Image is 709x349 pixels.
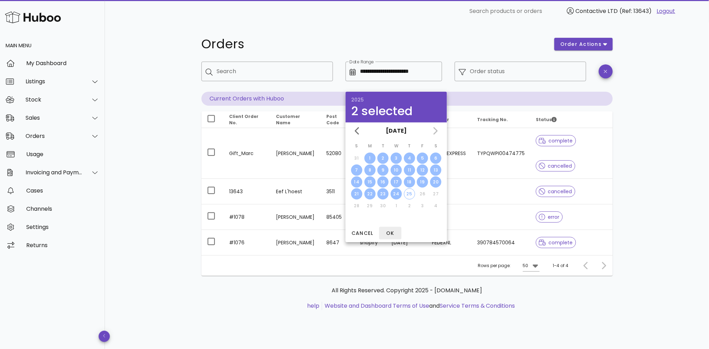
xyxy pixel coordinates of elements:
[364,176,376,188] button: 15
[364,179,376,185] div: 15
[377,179,389,185] div: 16
[478,256,540,276] div: Rows per page:
[553,263,569,269] div: 1-4 of 4
[325,302,429,310] a: Website and Dashboard Terms of Use
[322,302,515,310] li: and
[26,60,99,67] div: My Dashboard
[404,179,415,185] div: 18
[351,125,364,137] button: Previous month
[201,38,546,50] h1: Orders
[539,189,572,194] span: cancelled
[404,188,415,200] button: 25
[351,165,362,176] button: 7
[391,179,402,185] div: 17
[364,140,376,152] th: M
[417,140,429,152] th: F
[417,153,428,164] button: 5
[364,153,376,164] button: 1
[430,140,442,152] th: S
[391,191,402,197] div: 24
[472,230,530,255] td: 390784570064
[351,188,362,200] button: 21
[26,242,99,249] div: Returns
[377,191,389,197] div: 23
[417,179,428,185] div: 19
[377,188,389,200] button: 23
[377,167,389,173] div: 9
[417,165,428,176] button: 12
[364,188,376,200] button: 22
[379,227,402,239] button: OK
[404,167,415,173] div: 11
[349,60,374,65] label: Date Range
[430,153,441,164] button: 6
[270,204,321,230] td: [PERSON_NAME]
[417,155,428,161] div: 5
[270,111,321,128] th: Customer Name
[430,176,441,188] button: 20
[224,230,271,255] td: #1076
[426,230,472,255] td: FEDEXNL
[351,230,374,237] span: Cancel
[417,176,428,188] button: 19
[351,176,362,188] button: 14
[426,111,472,128] th: Carrier
[426,128,472,179] td: B2CNLEXPRESS
[539,215,560,219] span: error
[351,167,362,173] div: 7
[207,286,607,295] p: All Rights Reserved. Copyright 2025 - [DOMAIN_NAME]
[472,128,530,179] td: TYPQWPI00474775
[26,224,99,230] div: Settings
[307,302,319,310] a: help
[539,163,572,168] span: cancelled
[657,7,675,15] a: Logout
[377,165,389,176] button: 9
[383,124,410,138] button: [DATE]
[377,176,389,188] button: 16
[554,38,612,50] button: order actions
[430,155,441,161] div: 6
[539,240,573,245] span: complete
[348,227,376,239] button: Cancel
[351,191,362,197] div: 21
[26,187,99,194] div: Cases
[26,151,99,158] div: Usage
[377,140,389,152] th: T
[377,155,389,161] div: 2
[477,117,508,123] span: Tracking No.
[382,230,399,237] span: OK
[364,165,376,176] button: 8
[270,230,321,255] td: [PERSON_NAME]
[321,230,354,255] td: 8647
[539,138,573,143] span: complete
[364,191,376,197] div: 22
[576,7,618,15] span: Contactive LTD
[321,111,354,128] th: Post Code
[377,153,389,164] button: 2
[404,153,415,164] button: 4
[404,155,415,161] div: 4
[391,165,402,176] button: 10
[224,204,271,230] td: #1078
[404,176,415,188] button: 18
[530,111,612,128] th: Status
[26,114,83,121] div: Sales
[276,113,300,126] span: Customer Name
[354,230,386,255] td: shopify
[390,140,403,152] th: W
[26,96,83,103] div: Stock
[351,105,441,117] div: 2 selected
[321,128,354,179] td: 52080
[430,179,441,185] div: 20
[229,113,259,126] span: Client Order No.
[350,140,363,152] th: S
[224,179,271,204] td: 13643
[523,263,529,269] div: 50
[391,176,402,188] button: 17
[364,167,376,173] div: 8
[26,133,83,139] div: Orders
[26,78,83,85] div: Listings
[270,179,321,204] td: Eef L'hoest
[440,302,515,310] a: Service Terms & Conditions
[224,128,271,179] td: Gift_Marc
